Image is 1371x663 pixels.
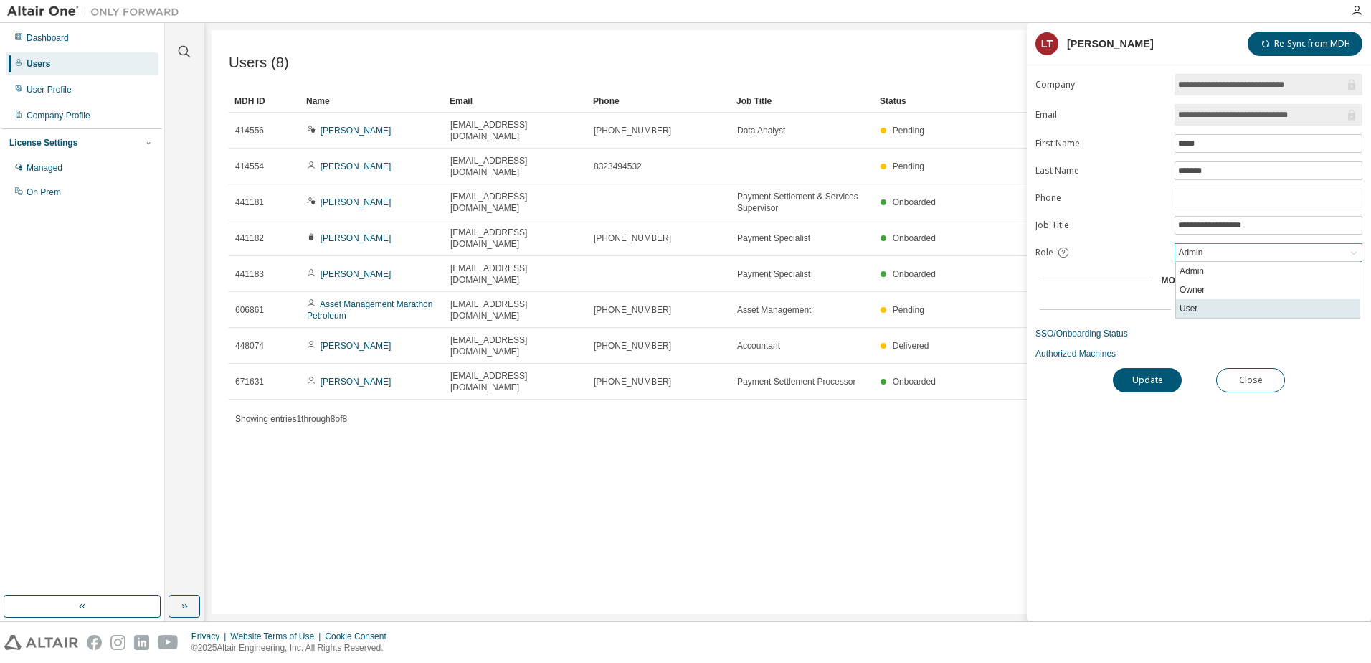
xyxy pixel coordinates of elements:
a: Asset Management Marathon Petroleum [307,299,432,321]
label: First Name [1035,138,1166,149]
div: Admin [1175,244,1362,261]
label: Phone [1035,192,1166,204]
p: © 2025 Altair Engineering, Inc. All Rights Reserved. [191,642,395,654]
span: [EMAIL_ADDRESS][DOMAIN_NAME] [450,334,581,357]
span: 606861 [235,304,264,316]
span: Onboarded [893,377,936,387]
span: 448074 [235,340,264,352]
a: [PERSON_NAME] [321,161,392,171]
span: Users (8) [229,55,289,71]
div: Email [450,90,582,113]
span: [EMAIL_ADDRESS][DOMAIN_NAME] [450,191,581,214]
div: Phone [593,90,725,113]
span: Onboarded [893,233,936,243]
img: altair_logo.svg [4,635,78,650]
span: 441183 [235,268,264,280]
div: Company Profile [27,110,90,121]
label: Last Name [1035,165,1166,177]
div: Name [306,90,438,113]
div: User Profile [27,84,72,95]
img: Altair One [7,4,186,19]
div: Users [27,58,50,70]
li: Admin [1176,262,1360,281]
a: SSO/Onboarding Status [1035,328,1362,339]
img: youtube.svg [158,635,179,650]
div: Managed [27,162,62,174]
span: Accountant [737,340,780,352]
span: Pending [893,161,924,171]
span: Pending [893,126,924,136]
span: Pending [893,305,924,315]
div: License Settings [9,137,77,149]
span: Payment Settlement & Services Supervisor [737,191,868,214]
span: [PHONE_NUMBER] [594,304,671,316]
span: [EMAIL_ADDRESS][DOMAIN_NAME] [450,155,581,178]
span: More Details [1161,276,1225,286]
span: Data Analyst [737,125,785,136]
span: Onboarded [893,269,936,279]
label: Email [1035,109,1166,121]
span: 441181 [235,197,264,208]
li: User [1176,299,1360,318]
label: Company [1035,79,1166,90]
div: On Prem [27,187,61,198]
li: Owner [1176,281,1360,299]
span: Payment Specialist [737,268,810,280]
a: Authorized Machines [1035,348,1362,359]
span: Role [1035,247,1053,258]
a: [PERSON_NAME] [321,341,392,351]
span: 441182 [235,232,264,244]
span: [PHONE_NUMBER] [594,125,671,136]
span: 671631 [235,376,264,387]
span: [EMAIL_ADDRESS][DOMAIN_NAME] [450,119,581,142]
a: [PERSON_NAME] [321,233,392,243]
div: Status [880,90,1272,113]
span: [EMAIL_ADDRESS][DOMAIN_NAME] [450,227,581,250]
a: [PERSON_NAME] [321,197,392,207]
span: [EMAIL_ADDRESS][DOMAIN_NAME] [450,370,581,393]
span: Payment Specialist [737,232,810,244]
a: [PERSON_NAME] [321,126,392,136]
span: [EMAIL_ADDRESS][DOMAIN_NAME] [450,298,581,321]
span: Onboarded [893,197,936,207]
a: [PERSON_NAME] [321,269,392,279]
img: linkedin.svg [134,635,149,650]
span: [PHONE_NUMBER] [594,232,671,244]
div: LT [1035,32,1058,55]
span: [PHONE_NUMBER] [594,340,671,352]
span: [PHONE_NUMBER] [594,376,671,387]
button: Re-Sync from MDH [1248,32,1362,56]
span: 414554 [235,161,264,172]
img: facebook.svg [87,635,102,650]
a: [PERSON_NAME] [321,377,392,387]
span: 8323494532 [594,161,642,172]
span: Delivered [893,341,929,351]
button: Close [1216,368,1285,392]
span: Asset Management [737,304,811,316]
button: Update [1113,368,1182,392]
div: Dashboard [27,32,69,44]
div: Website Terms of Use [230,631,325,642]
div: MDH ID [234,90,295,113]
div: Cookie Consent [325,631,394,642]
span: [EMAIL_ADDRESS][DOMAIN_NAME] [450,263,581,286]
div: Privacy [191,631,230,642]
div: Admin [1176,245,1205,260]
div: Job Title [736,90,868,113]
span: Showing entries 1 through 8 of 8 [235,414,347,424]
div: [PERSON_NAME] [1067,38,1154,50]
span: 414556 [235,125,264,136]
label: Job Title [1035,220,1166,231]
span: Payment Settlement Processor [737,376,855,387]
img: instagram.svg [110,635,125,650]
